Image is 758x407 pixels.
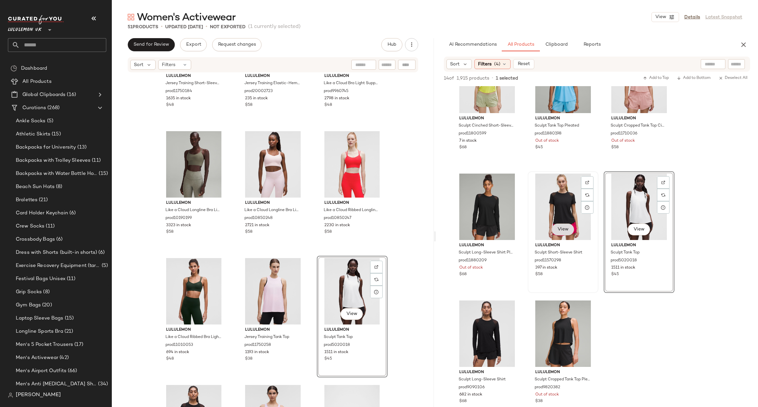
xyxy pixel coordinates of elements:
span: (15) [50,131,61,138]
img: LW1FM4S_0002_1 [319,258,385,324]
span: 1635 in stock [166,96,191,102]
span: 7 in stock [459,138,477,144]
img: svg%3e [8,393,13,398]
span: lululemon [245,327,301,333]
span: Jersey Training Elastic-Hem Short-Sleeve Shirt [244,81,300,86]
span: Hub [387,42,396,47]
span: $48 [324,102,332,108]
img: svg%3e [11,65,17,72]
span: Sculpt Long-Sleeve Shirt [459,377,506,383]
span: $48 [166,356,174,362]
button: Hub [381,38,402,51]
span: (5) [100,262,108,270]
span: $58 [324,229,332,235]
span: Backpacks with Trolley Sleeves [16,157,90,164]
img: LW2CSIS_045739_1 [161,131,227,198]
span: prod11800599 [459,131,486,137]
button: Request changes [212,38,262,51]
span: Backpacks with Water Bottle Holder [16,170,97,178]
span: 1193 in stock [245,349,269,355]
img: LW2DJDS_049106_1 [161,258,227,324]
span: lululemon [459,243,515,249]
span: 2798 in stock [324,96,349,102]
span: [PERSON_NAME] [16,391,61,399]
span: 1,915 products [457,75,489,82]
button: Deselect All [716,74,750,82]
span: prod20002723 [244,88,273,94]
span: Lululemon UK [8,22,42,34]
span: Out of stock [535,138,559,144]
span: All Products [507,42,534,47]
img: LW1FM4S_0002_1 [606,174,672,240]
span: $58 [245,102,252,108]
span: Out of stock [611,138,635,144]
span: Men's Anti [MEDICAL_DATA] Shorts [16,380,97,388]
img: svg%3e [374,277,378,281]
span: Backpacks for University [16,144,76,151]
img: svg%3e [128,14,134,20]
span: 235 in stock [245,96,268,102]
img: LW3JFTS_0001_1 [454,300,520,367]
span: (15) [97,170,108,178]
span: (15) [63,315,74,322]
img: LW2D03S_019295_1 [319,131,385,198]
span: (6) [55,236,63,243]
span: (4) [494,61,500,68]
span: (20) [41,301,52,309]
img: svg%3e [585,193,589,197]
span: Jersey Training Tank Top [244,334,289,340]
span: lululemon [324,200,380,206]
span: $68 [459,272,467,277]
span: Crossbody Bags [16,236,55,243]
span: Out of stock [459,265,483,271]
span: (11) [90,157,101,164]
span: lululemon [166,327,222,333]
span: prod5020018 [324,342,350,348]
span: $68 [459,145,467,151]
img: LW2CY0S_035486_1 [240,131,306,198]
a: Details [684,14,700,21]
span: prod11010053 [165,342,193,348]
span: (6) [97,249,105,256]
span: Athletic Skirts [16,131,50,138]
span: lululemon [166,200,222,206]
span: prod11750184 [165,88,192,94]
span: Like a Cloud Bra Light Support, B/C Cup [324,81,379,86]
span: • [161,23,163,31]
span: lululemon [245,200,301,206]
span: 397 in stock [535,265,557,271]
span: (8) [55,183,62,191]
span: prod9090106 [459,385,485,391]
span: 694 in stock [166,349,189,355]
span: Men's Airport Outfits [16,367,66,375]
span: • [492,75,493,81]
img: cfy_white_logo.C9jOOHJF.svg [8,15,64,24]
p: updated [DATE] [165,24,203,31]
span: Like a Cloud Ribbed Longline Bra Light Support, B/C Cup [324,207,379,213]
span: $58 [611,145,619,151]
span: 2721 in stock [245,223,269,228]
span: Sculpt Tank Top Pleated [535,123,579,129]
span: Crew Socks [16,223,44,230]
span: prod11710036 [611,131,637,137]
p: Not Exported [210,24,245,31]
span: $45 [535,145,543,151]
span: Export [186,42,201,47]
span: Jersey Training Short-Sleeve Shirt [165,81,221,86]
span: Clipboard [545,42,568,47]
img: LW1ES8S_070105_1 [240,258,306,324]
span: Request changes [218,42,256,47]
span: (6) [68,209,76,217]
img: svg%3e [661,180,665,184]
span: (5) [46,117,53,125]
span: lululemon [245,73,301,79]
img: LW1DZSS_0001_1 [530,300,596,367]
span: Sculpt Long-Sleeve Shirt Pleated [459,250,514,256]
span: View [633,227,644,232]
span: (21) [63,328,73,335]
span: (13) [76,144,87,151]
button: Reset [513,59,534,69]
span: (34) [97,380,108,388]
span: Filters [162,61,175,68]
span: (42) [58,354,69,362]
